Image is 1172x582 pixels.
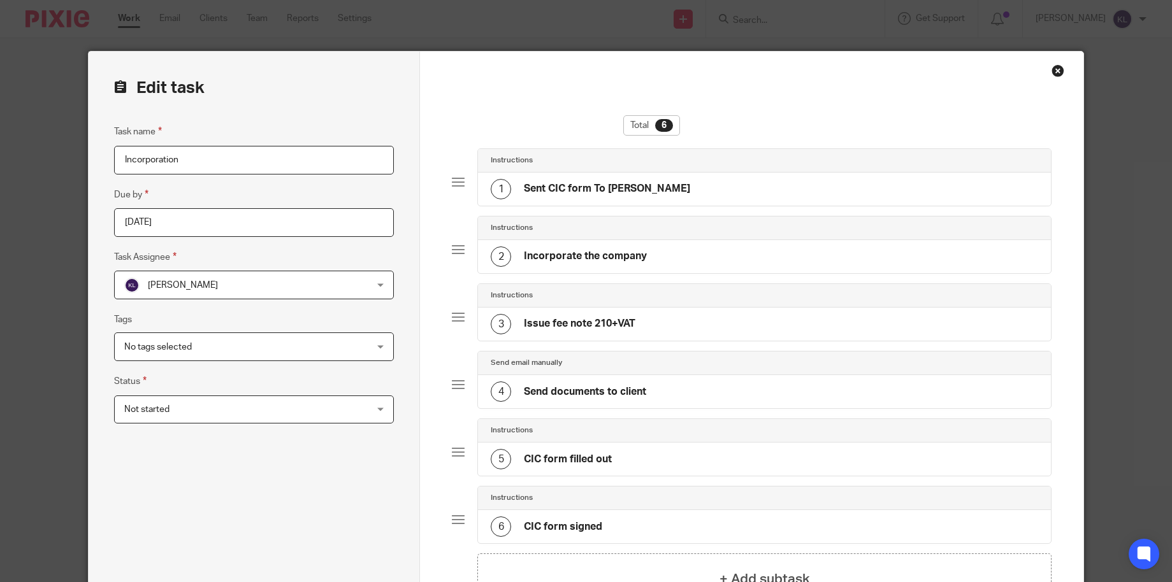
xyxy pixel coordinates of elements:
div: Total [623,115,680,136]
span: [PERSON_NAME] [148,281,218,290]
h2: Edit task [114,77,394,99]
label: Status [114,374,147,388]
h4: Instructions [491,155,533,166]
h4: CIC form signed [524,520,602,534]
label: Task Assignee [114,250,177,264]
h4: CIC form filled out [524,453,612,466]
h4: Sent CIC form To [PERSON_NAME] [524,182,690,195]
div: Close this dialog window [1052,64,1064,77]
span: No tags selected [124,343,192,351]
div: 5 [491,449,511,469]
div: 6 [655,119,673,132]
h4: Send documents to client [524,385,646,399]
img: svg%3E [124,278,140,293]
h4: Incorporate the company [524,250,647,263]
span: Not started [124,405,170,414]
h4: Instructions [491,425,533,436]
h4: Instructions [491,290,533,301]
div: 2 [491,246,511,267]
h4: Send email manually [491,358,562,368]
h4: Instructions [491,223,533,233]
div: 6 [491,516,511,537]
label: Task name [114,124,162,139]
input: Pick a date [114,208,394,237]
div: 3 [491,314,511,334]
div: 4 [491,381,511,402]
h4: Instructions [491,493,533,503]
label: Due by [114,187,148,202]
div: 1 [491,179,511,199]
h4: Issue fee note 210+VAT [524,317,635,330]
label: Tags [114,313,132,326]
